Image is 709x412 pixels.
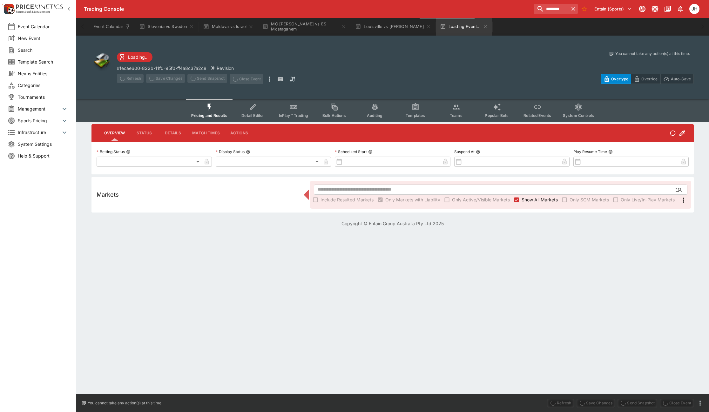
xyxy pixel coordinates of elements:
span: Auditing [367,113,382,118]
button: Open [673,184,685,195]
span: Event Calendar [18,23,68,30]
button: Notifications [675,3,686,15]
p: Betting Status [97,149,125,154]
div: Start From [601,74,694,84]
span: Tournaments [18,94,68,100]
p: Auto-Save [671,76,691,82]
img: PriceKinetics [16,4,63,9]
span: Include Resulted Markets [321,196,374,203]
button: Loading Event... [436,18,492,36]
button: Documentation [662,3,673,15]
button: Scheduled Start [368,150,373,154]
span: Infrastructure [18,129,61,136]
button: Select Tenant [591,4,635,14]
p: Copy To Clipboard [117,65,206,71]
span: Related Events [523,113,551,118]
button: Event Calendar [90,18,134,36]
span: Bulk Actions [322,113,346,118]
p: You cannot take any action(s) at this time. [615,51,690,57]
button: Overtype [601,74,631,84]
img: other.png [91,51,112,71]
span: InPlay™ Trading [279,113,308,118]
button: Slovenia vs Sweden [135,18,198,36]
p: Play Resume Time [573,149,607,154]
input: search [534,4,569,14]
span: Popular Bets [485,113,509,118]
button: Status [130,125,159,141]
p: Display Status [216,149,245,154]
button: Toggle light/dark mode [649,3,661,15]
button: MC [PERSON_NAME] vs ES Mostaganem [259,18,350,36]
span: New Event [18,35,68,42]
span: Only SGM Markets [570,196,609,203]
h5: Markets [97,191,119,198]
img: PriceKinetics Logo [2,3,15,15]
span: Only Live/In-Play Markets [621,196,675,203]
span: Only Active/Visible Markets [452,196,510,203]
span: Show All Markets [522,196,558,203]
span: Pricing and Results [191,113,227,118]
span: Teams [450,113,463,118]
span: Detail Editor [241,113,264,118]
svg: More [680,196,687,204]
button: Override [631,74,660,84]
span: Template Search [18,58,68,65]
button: more [696,399,704,407]
button: No Bookmarks [579,4,589,14]
p: Suspend At [454,149,475,154]
p: You cannot take any action(s) at this time. [88,400,162,406]
button: Display Status [246,150,250,154]
span: Templates [406,113,425,118]
button: Moldova vs Israel [199,18,257,36]
div: Jordan Hughes [689,4,699,14]
span: Nexus Entities [18,70,68,77]
span: System Settings [18,141,68,147]
p: Revision [217,65,234,71]
button: Jordan Hughes [687,2,701,16]
button: Actions [225,125,253,141]
span: Sports Pricing [18,117,61,124]
button: Suspend At [476,150,480,154]
div: Trading Console [84,6,531,12]
button: Connected to PK [637,3,648,15]
button: Play Resume Time [608,150,613,154]
p: Copyright © Entain Group Australia Pty Ltd 2025 [76,220,709,227]
button: Details [159,125,187,141]
button: Betting Status [126,150,131,154]
button: more [266,74,273,84]
p: Loading... [128,54,149,60]
span: System Controls [563,113,594,118]
span: Help & Support [18,152,68,159]
span: Categories [18,82,68,89]
p: Overtype [611,76,628,82]
span: Management [18,105,61,112]
button: Overview [99,125,130,141]
button: Auto-Save [660,74,694,84]
p: Override [641,76,658,82]
button: Match Times [187,125,225,141]
span: Only Markets with Liability [385,196,440,203]
button: Louisville vs [PERSON_NAME] [351,18,435,36]
img: Sportsbook Management [16,10,50,13]
p: Scheduled Start [335,149,367,154]
div: Event type filters [186,99,599,122]
span: Search [18,47,68,53]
